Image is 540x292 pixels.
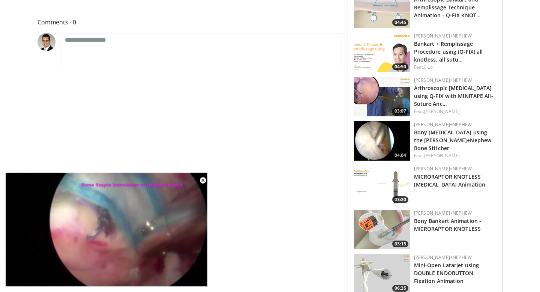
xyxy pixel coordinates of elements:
span: Comments 0 [37,17,342,27]
div: Feat. [414,108,496,115]
span: 04:04 [392,152,408,159]
a: [PERSON_NAME] [424,108,460,114]
img: 765ff36c-6626-4b31-9820-c05d7b9c62f4.150x105_q85_crop-smart_upscale.jpg [354,121,410,161]
img: 5579e9b9-29d2-49a1-95eb-a50cf76e6ce0.150x105_q85_crop-smart_upscale.jpg [354,166,410,205]
a: [PERSON_NAME] [424,152,460,159]
a: Bankart + Remplissage Procedure using (Q-FIX) all knotless, all sutu… [414,40,483,63]
a: I. Lo [424,64,433,70]
img: 922685c3-2bf7-45dd-96b6-4cc854ce3169.png.150x105_q85_crop-smart_upscale.png [354,33,410,72]
a: 03:15 [354,210,410,249]
a: 04:04 [354,121,410,161]
span: 04:45 [392,19,408,26]
a: Mini-Open Latarjet using DOUBLE ENDOBUTTON Fixation Animation [414,262,479,284]
img: 83ab1369-f51f-496a-a0c5-7c25ac8009ea.150x105_q85_crop-smart_upscale.jpg [354,210,410,249]
a: [PERSON_NAME]+Nephew [414,121,472,128]
a: 04:50 [354,33,410,72]
a: Arthroscopic [MEDICAL_DATA] using Q-FIX with MINITAPE All-Suture Anc… [414,84,493,107]
span: 03:07 [392,108,408,114]
a: [PERSON_NAME]+Nephew [414,210,472,216]
a: [PERSON_NAME]+Nephew [414,166,472,172]
a: Bony Bankart Animation - MICRORAPTOR KNOTLESS [414,217,481,232]
button: Close [195,173,210,188]
span: 04:50 [392,63,408,70]
video-js: Video Player [5,173,208,287]
img: b182f213-c242-4759-be9b-dd29fc5ed4af.150x105_q85_crop-smart_upscale.jpg [354,77,410,116]
a: [PERSON_NAME]+Nephew [414,77,472,83]
span: 03:20 [392,196,408,203]
img: Avatar [37,33,55,51]
a: [PERSON_NAME]+Nephew [414,33,472,39]
a: MICRORAPTOR KNOTLESS [MEDICAL_DATA] Animation [414,173,485,188]
span: 03:15 [392,241,408,247]
a: Bony [MEDICAL_DATA] using the [PERSON_NAME]+Nephew Bone Stitcher [414,129,491,152]
a: 03:07 [354,77,410,116]
a: [PERSON_NAME]+Nephew [414,254,472,260]
a: 03:20 [354,166,410,205]
span: 06:35 [392,285,408,292]
div: Feat. [414,64,496,71]
div: Feat. [414,152,496,159]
